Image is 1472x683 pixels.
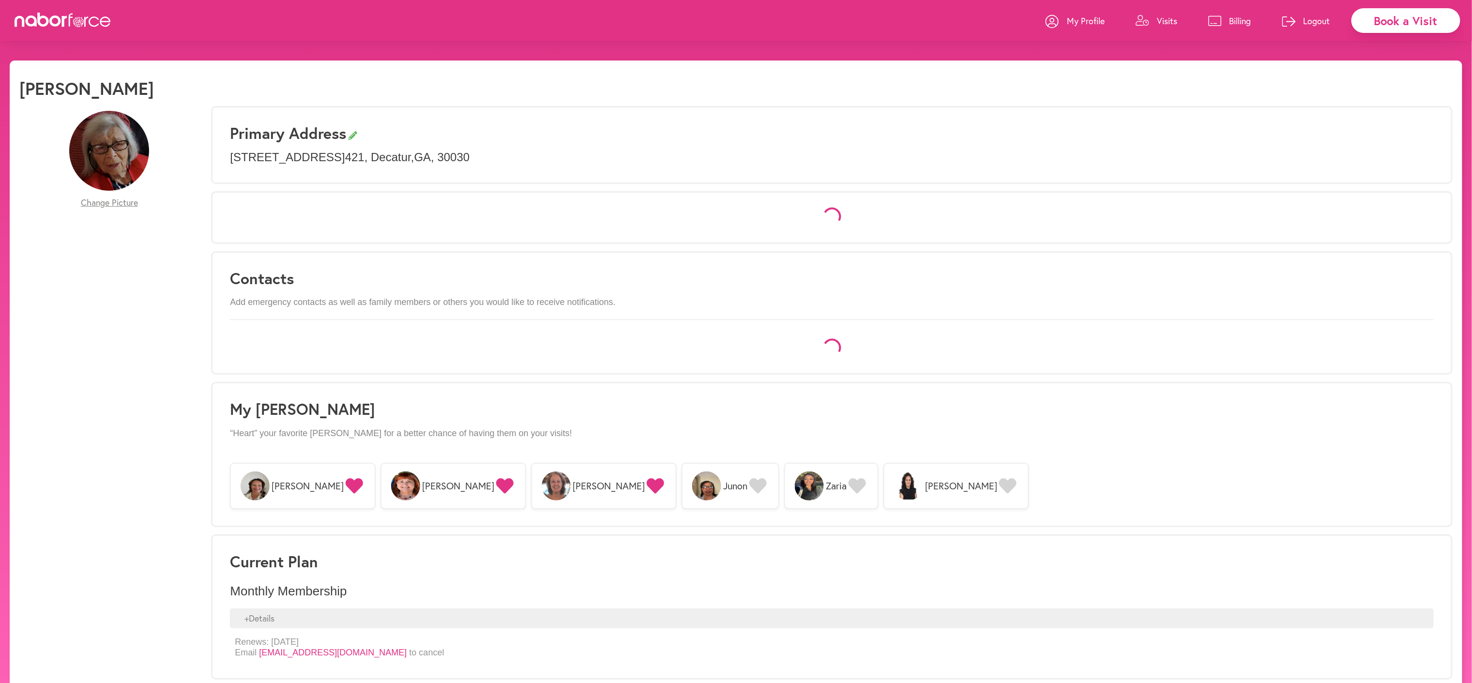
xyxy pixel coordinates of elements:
[1157,15,1177,27] p: Visits
[230,584,1434,599] p: Monthly Membership
[230,124,1434,142] h3: Primary Address
[230,297,1434,308] p: Add emergency contacts as well as family members or others you would like to receive notifications.
[1351,8,1460,33] div: Book a Visit
[1067,15,1105,27] p: My Profile
[81,197,138,208] span: Change Picture
[573,480,645,492] span: [PERSON_NAME]
[1282,6,1330,35] a: Logout
[1229,15,1251,27] p: Billing
[241,471,270,501] img: SwC9AZC4S0GVEFe8ZAdy
[391,471,420,501] img: 17zCrtL0QCWxCCaFqtty
[723,480,747,492] span: Junon
[230,428,1434,439] p: “Heart” your favorite [PERSON_NAME] for a better chance of having them on your visits!
[230,151,1434,165] p: [STREET_ADDRESS] 421 , Decatur , GA , 30030
[826,480,847,492] span: Zaria
[230,400,1434,418] h1: My [PERSON_NAME]
[230,552,1434,571] h3: Current Plan
[422,480,494,492] span: [PERSON_NAME]
[69,111,149,191] img: 7r1bOS6R3uvO60Psj4An
[795,471,824,501] img: qeLB9qZuTn2o6ufed7nk
[230,608,1434,629] div: + Details
[1046,6,1105,35] a: My Profile
[1136,6,1177,35] a: Visits
[19,78,154,99] h1: [PERSON_NAME]
[542,471,571,501] img: GK7jTPsRTlu1wDYQUrb3
[235,637,444,658] p: Renews: [DATE] Email to cancel
[692,471,721,501] img: QBexCSpNTsOGcq3unIbE
[894,471,923,501] img: PhacMPxQnqCXciB6ZYwc
[259,648,407,657] a: [EMAIL_ADDRESS][DOMAIN_NAME]
[272,480,344,492] span: [PERSON_NAME]
[1208,6,1251,35] a: Billing
[230,269,1434,288] h3: Contacts
[1304,15,1330,27] p: Logout
[925,480,997,492] span: [PERSON_NAME]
